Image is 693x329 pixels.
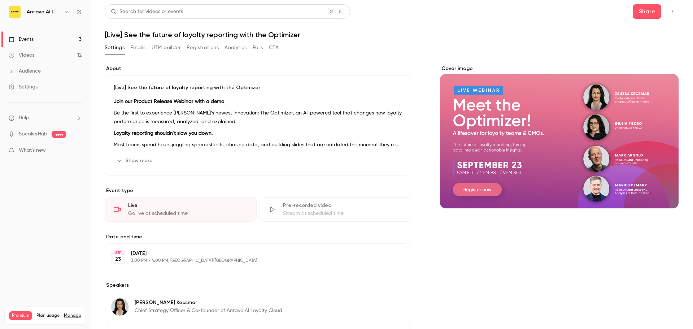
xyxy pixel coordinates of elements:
iframe: Noticeable Trigger [73,147,82,154]
a: SpeakerHub [19,130,47,138]
p: Most teams spend hours juggling spreadsheets, chasing data, and building slides that are outdated... [114,140,402,149]
div: Settings [9,83,38,91]
button: Registrations [187,42,219,53]
div: Live [128,202,248,209]
div: Stream at scheduled time [283,210,402,217]
h6: Antavo AI Loyalty Cloud [27,8,61,16]
img: Zsuzsa Kecsmar [111,298,128,316]
button: UTM builder [152,42,181,53]
p: Be the first to experience [PERSON_NAME]’s newest innovation: The Optimizer, an AI-powered tool t... [114,109,402,126]
div: Zsuzsa Kecsmar[PERSON_NAME] KecsmarChief Strategy Officer & Co-founder of Antavo AI Loyalty Cloud [105,292,411,322]
img: Antavo AI Loyalty Cloud [9,6,21,18]
label: Speakers [105,282,411,289]
strong: Loyalty reporting shouldn’t slow you down. [114,131,213,136]
div: Go live at scheduled time [128,210,248,217]
p: Chief Strategy Officer & Co-founder of Antavo AI Loyalty Cloud [135,307,282,314]
button: Settings [105,42,125,53]
button: CTA [269,42,279,53]
div: Pre-recorded videoStream at scheduled time [260,197,411,222]
button: Show more [114,155,157,166]
span: new [52,131,66,138]
div: Audience [9,68,41,75]
div: LiveGo live at scheduled time [105,197,257,222]
button: Analytics [225,42,247,53]
section: Cover image [440,65,679,208]
label: Date and time [105,233,411,241]
div: Search for videos or events [111,8,183,16]
label: Cover image [440,65,679,72]
p: [Live] See the future of loyalty reporting with the Optimizer [114,84,402,91]
span: Premium [9,311,32,320]
strong: Join our Product Release Webinar with a demo [114,99,224,104]
p: Event type [105,187,411,194]
span: Plan usage [36,313,60,319]
span: Help [19,114,29,122]
label: About [105,65,411,72]
div: Pre-recorded video [283,202,402,209]
div: Videos [9,52,34,59]
button: Emails [130,42,145,53]
p: 23 [115,256,121,263]
h1: [Live] See the future of loyalty reporting with the Optimizer [105,30,679,39]
p: [PERSON_NAME] Kecsmar [135,299,282,306]
span: What's new [19,147,46,154]
a: Manage [64,313,81,319]
li: help-dropdown-opener [9,114,82,122]
button: Share [633,4,661,19]
div: Events [9,36,34,43]
p: [DATE] [131,250,373,257]
button: Polls [253,42,263,53]
div: SEP [112,250,125,255]
p: 3:00 PM - 4:00 PM, [GEOGRAPHIC_DATA]/[GEOGRAPHIC_DATA] [131,258,373,264]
